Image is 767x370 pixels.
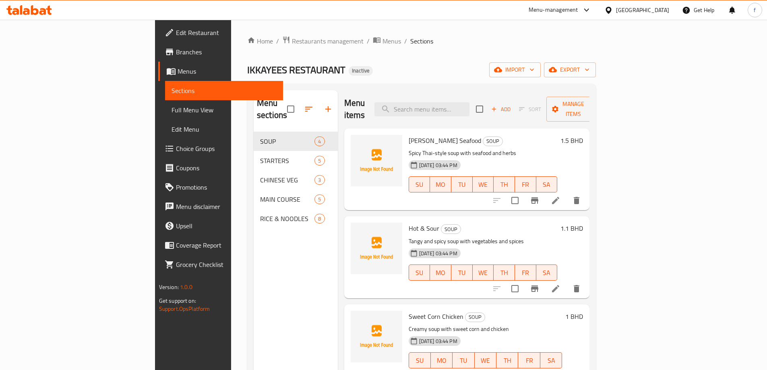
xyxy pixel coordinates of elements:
div: [GEOGRAPHIC_DATA] [616,6,669,14]
p: Spicy Thai-style soup with seafood and herbs [409,148,558,158]
a: Edit menu item [551,284,560,294]
button: TH [494,265,515,281]
span: WE [476,179,491,190]
button: FR [515,265,536,281]
span: [PERSON_NAME] Seafood [409,134,481,147]
span: 5 [315,157,324,165]
div: SOUP [483,136,503,146]
span: Select section [471,101,488,118]
span: Choice Groups [176,144,277,153]
div: SOUP [441,224,461,234]
div: items [314,175,325,185]
button: export [544,62,596,77]
span: Edit Menu [172,124,277,134]
li: / [367,36,370,46]
span: Get support on: [159,296,196,306]
a: Menus [373,36,401,46]
a: Menus [158,62,283,81]
input: search [374,102,469,116]
span: [DATE] 03:44 PM [416,250,461,257]
span: 5 [315,196,324,203]
span: 3 [315,176,324,184]
h6: 1.5 BHD [560,135,583,146]
button: Add [488,103,514,116]
span: MAIN COURSE [260,194,314,204]
span: 4 [315,138,324,145]
a: Restaurants management [282,36,364,46]
a: Grocery Checklist [158,255,283,274]
span: Add item [488,103,514,116]
button: Add section [318,99,338,119]
span: Sweet Corn Chicken [409,310,463,322]
div: items [314,156,325,165]
span: f [754,6,756,14]
button: TH [496,352,518,368]
a: Coupons [158,158,283,178]
button: SU [409,265,430,281]
a: Full Menu View [165,100,283,120]
h2: Menu items [344,97,365,121]
a: Upsell [158,216,283,236]
span: Menus [178,66,277,76]
button: TU [451,265,473,281]
span: FR [521,355,537,366]
img: Sweet Corn Chicken [351,311,402,362]
span: SA [540,179,554,190]
span: TH [497,179,512,190]
nav: breadcrumb [247,36,596,46]
nav: Menu sections [254,128,338,232]
span: Menus [382,36,401,46]
span: Select to update [507,280,523,297]
a: Sections [165,81,283,100]
div: MAIN COURSE5 [254,190,338,209]
div: CHINESE VEG3 [254,170,338,190]
span: Select all sections [282,101,299,118]
button: Manage items [546,97,600,122]
span: Manage items [553,99,594,119]
button: import [489,62,541,77]
span: MO [434,355,449,366]
span: Coupons [176,163,277,173]
div: SOUP [465,312,485,322]
span: Inactive [349,67,373,74]
span: IKKAYEES RESTAURANT [247,61,345,79]
span: 1.0.0 [180,282,192,292]
h6: 1 BHD [565,311,583,322]
span: Sections [172,86,277,95]
span: Branches [176,47,277,57]
a: Branches [158,42,283,62]
span: Select section first [514,103,546,116]
div: CHINESE VEG [260,175,314,185]
a: Edit Restaurant [158,23,283,42]
button: TH [494,176,515,192]
button: SA [540,352,562,368]
span: Upsell [176,221,277,231]
span: 8 [315,215,324,223]
button: Branch-specific-item [525,191,544,210]
span: TU [455,179,469,190]
a: Choice Groups [158,139,283,158]
span: SU [412,355,428,366]
span: Full Menu View [172,105,277,115]
img: Tom Yum Seafood [351,135,402,186]
span: Grocery Checklist [176,260,277,269]
span: TU [455,267,469,279]
span: STARTERS [260,156,314,165]
span: SOUP [260,136,314,146]
span: [DATE] 03:44 PM [416,337,461,345]
span: [DATE] 03:44 PM [416,161,461,169]
span: SOUP [441,225,461,234]
span: Version: [159,282,179,292]
span: RICE & NOODLES [260,214,314,223]
span: TH [497,267,512,279]
button: WE [475,352,496,368]
span: export [550,65,589,75]
span: Sort sections [299,99,318,119]
span: Hot & Sour [409,222,439,234]
div: items [314,214,325,223]
button: delete [567,191,586,210]
img: Hot & Sour [351,223,402,274]
button: SA [536,265,558,281]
